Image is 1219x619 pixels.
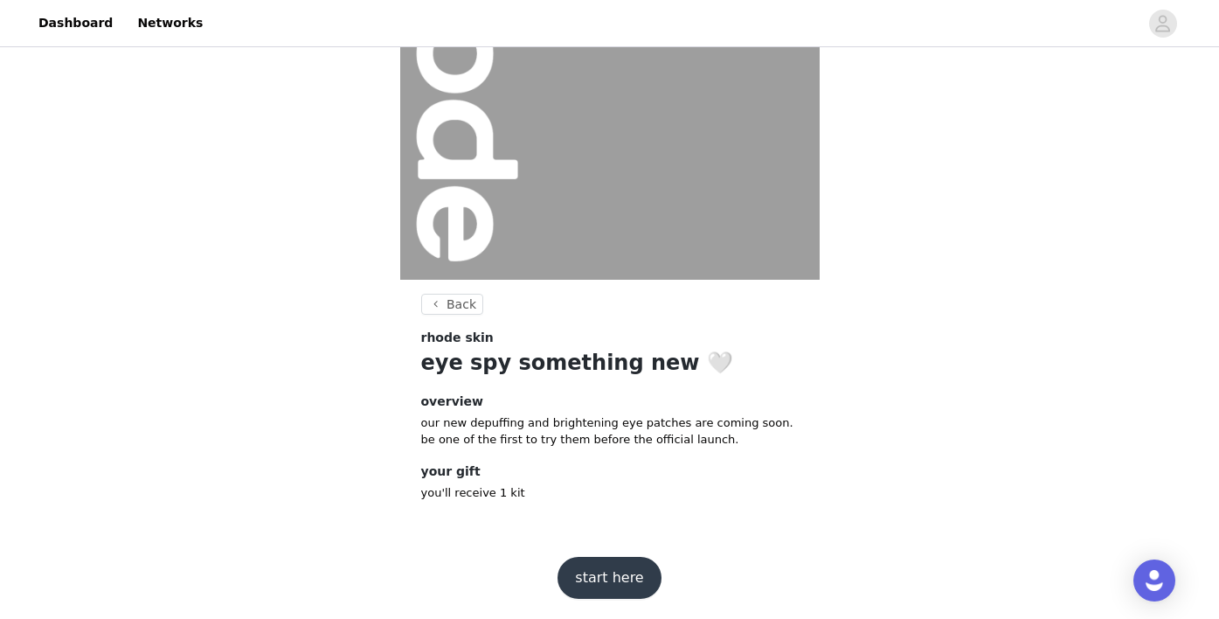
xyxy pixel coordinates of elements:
[1133,560,1175,602] div: Open Intercom Messenger
[558,557,661,599] button: start here
[421,329,494,347] span: rhode skin
[421,484,799,502] p: you'll receive 1 kit
[421,393,799,411] h4: overview
[421,463,799,481] h4: your gift
[1154,10,1171,38] div: avatar
[421,347,799,379] h1: eye spy something new 🤍
[127,3,213,43] a: Networks
[28,3,123,43] a: Dashboard
[421,294,484,315] button: Back
[421,414,799,449] p: our new depuffing and brightening eye patches are coming soon. be one of the first to try them be...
